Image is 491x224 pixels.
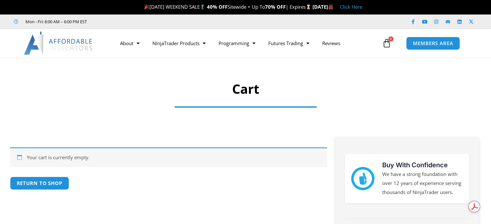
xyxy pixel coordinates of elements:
div: Your cart is currently empty. [10,147,327,167]
a: 0 [373,34,401,53]
iframe: Customer reviews powered by Trustpilot [96,18,193,25]
img: 🏌️‍♂️ [200,5,205,9]
a: Reviews [316,36,347,51]
img: mark thumbs good 43913 | Affordable Indicators – NinjaTrader [351,167,374,190]
a: About [114,36,146,51]
span: 0 [388,36,394,42]
nav: Menu [114,36,381,51]
a: Programming [212,36,262,51]
strong: 70% OFF [265,4,286,10]
strong: [DATE] [312,4,333,10]
a: NinjaTrader Products [146,36,212,51]
a: Click Here [340,4,362,10]
img: 🎉 [144,5,149,9]
h3: Buy With Confidence [382,160,463,170]
a: Return to shop [10,177,69,190]
h1: Cart [32,80,459,98]
img: ⌛ [306,5,311,9]
span: Mon - Fri: 8:00 AM – 6:00 PM EST [24,18,87,25]
strong: 40% OFF [207,4,228,10]
p: We have a strong foundation with over 12 years of experience serving thousands of NinjaTrader users. [382,170,463,197]
span: [DATE] WEEKEND SALE Sitewide + Up To | Expires [143,4,312,10]
a: MEMBERS AREA [406,37,460,50]
img: LogoAI | Affordable Indicators – NinjaTrader [24,32,93,55]
img: 🏭 [328,5,333,9]
span: MEMBERS AREA [413,41,453,46]
a: Futures Trading [262,36,316,51]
